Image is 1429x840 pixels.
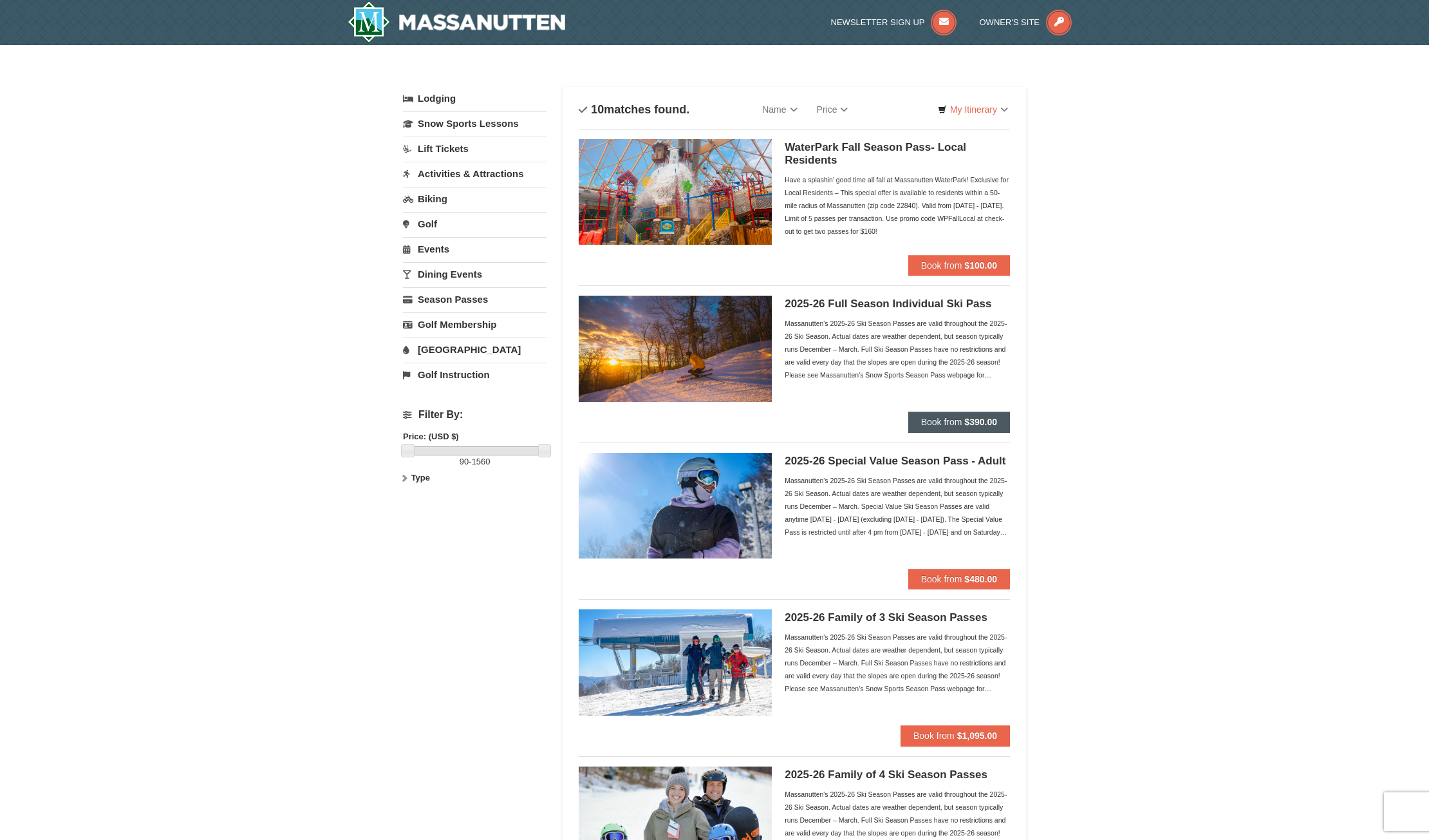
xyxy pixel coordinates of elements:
[908,569,1010,589] button: Book from $480.00
[957,730,997,741] strong: $1,095.00
[785,768,1010,781] h5: 2025-26 Family of 4 Ski Season Passes
[921,574,962,584] span: Book from
[579,139,772,245] img: 6619937-212-8c750e5f.jpg
[403,312,546,336] a: Golf Membership
[411,473,430,482] strong: Type
[579,296,772,401] img: 6619937-208-2295c65e.jpg
[579,609,772,715] img: 6619937-199-446e7550.jpg
[403,187,546,211] a: Biking
[901,725,1010,746] button: Book from $1,095.00
[403,338,546,361] a: [GEOGRAPHIC_DATA]
[964,260,997,271] strong: $100.00
[403,363,546,387] a: Golf Instruction
[807,97,858,122] a: Price
[964,417,997,427] strong: $390.00
[348,1,565,43] a: Massanutten Resort
[785,631,1010,695] div: Massanutten's 2025-26 Ski Season Passes are valid throughout the 2025-26 Ski Season. Actual dates...
[579,453,772,558] img: 6619937-198-dda1df27.jpg
[908,255,1010,276] button: Book from $100.00
[831,17,925,27] span: Newsletter Sign Up
[785,317,1010,381] div: Massanutten's 2025-26 Ski Season Passes are valid throughout the 2025-26 Ski Season. Actual dates...
[785,474,1010,539] div: Massanutten's 2025-26 Ski Season Passes are valid throughout the 2025-26 Ski Season. Actual dates...
[403,409,546,421] h4: Filter By:
[921,260,962,271] span: Book from
[403,111,546,135] a: Snow Sports Lessons
[785,173,1010,238] div: Have a splashin' good time all fall at Massanutten WaterPark! Exclusive for Local Residents – Thi...
[908,412,1010,432] button: Book from $390.00
[785,455,1010,468] h5: 2025-26 Special Value Season Pass - Adult
[403,212,546,236] a: Golf
[403,137,546,160] a: Lift Tickets
[403,87,546,110] a: Lodging
[913,730,955,741] span: Book from
[785,141,1010,167] h5: WaterPark Fall Season Pass- Local Residents
[752,97,807,122] a: Name
[403,287,546,311] a: Season Passes
[921,417,962,427] span: Book from
[403,237,546,261] a: Events
[348,1,565,43] img: Massanutten Resort Logo
[460,457,469,466] span: 90
[472,457,490,466] span: 1560
[964,574,997,584] strong: $480.00
[403,432,459,441] strong: Price: (USD $)
[403,262,546,286] a: Dining Events
[785,611,1010,624] h5: 2025-26 Family of 3 Ski Season Passes
[831,17,957,27] a: Newsletter Sign Up
[929,100,1016,119] a: My Itinerary
[980,17,1040,27] span: Owner's Site
[403,162,546,186] a: Activities & Attractions
[785,298,1010,310] h5: 2025-26 Full Season Individual Ski Pass
[403,455,546,468] label: -
[579,103,689,116] h4: matches found.
[980,17,1072,27] a: Owner's Site
[591,103,604,116] span: 10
